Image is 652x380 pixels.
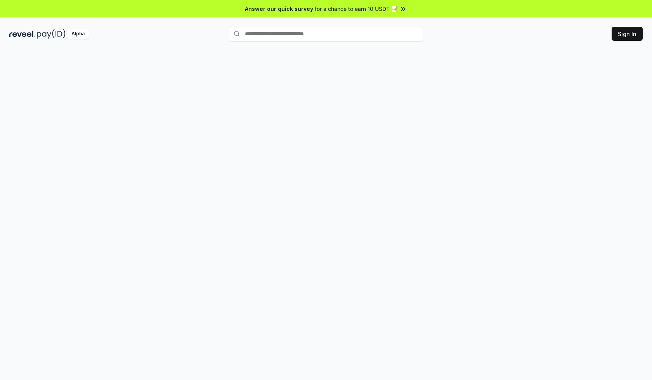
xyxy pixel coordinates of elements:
[67,29,89,39] div: Alpha
[37,29,66,39] img: pay_id
[612,27,643,41] button: Sign In
[9,29,35,39] img: reveel_dark
[315,5,398,13] span: for a chance to earn 10 USDT 📝
[245,5,313,13] span: Answer our quick survey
